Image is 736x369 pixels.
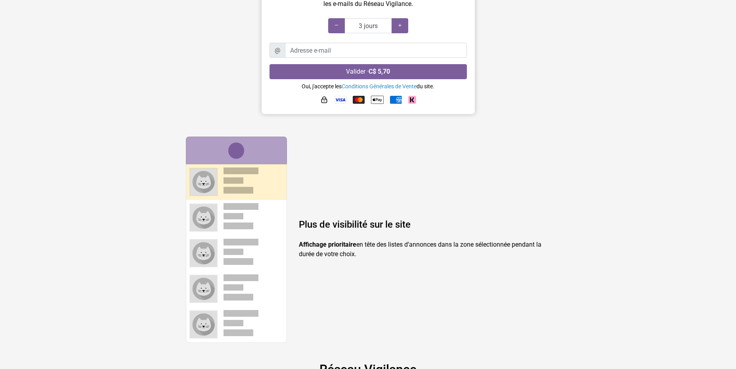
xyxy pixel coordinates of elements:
[270,64,467,79] button: Valider ·C$ 5,70
[299,241,356,248] strong: Affichage prioritaire
[369,68,390,75] strong: C$ 5,70
[299,219,551,230] h4: Plus de visibilité sur le site
[320,96,328,104] img: HTTPS : paiement sécurisé
[390,96,402,104] img: American Express
[342,83,417,89] a: Conditions Générales de Vente
[353,96,365,104] img: Mastercard
[285,43,467,58] input: Adresse e-mail
[299,240,551,259] p: en tête des listes d’annonces dans la zone sélectionnée pendant la durée de votre choix.
[302,83,434,89] small: Oui, j'accepte les du site.
[270,43,285,58] span: @
[371,93,384,106] img: Apple Pay
[335,96,346,104] img: Visa
[408,96,416,104] img: Klarna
